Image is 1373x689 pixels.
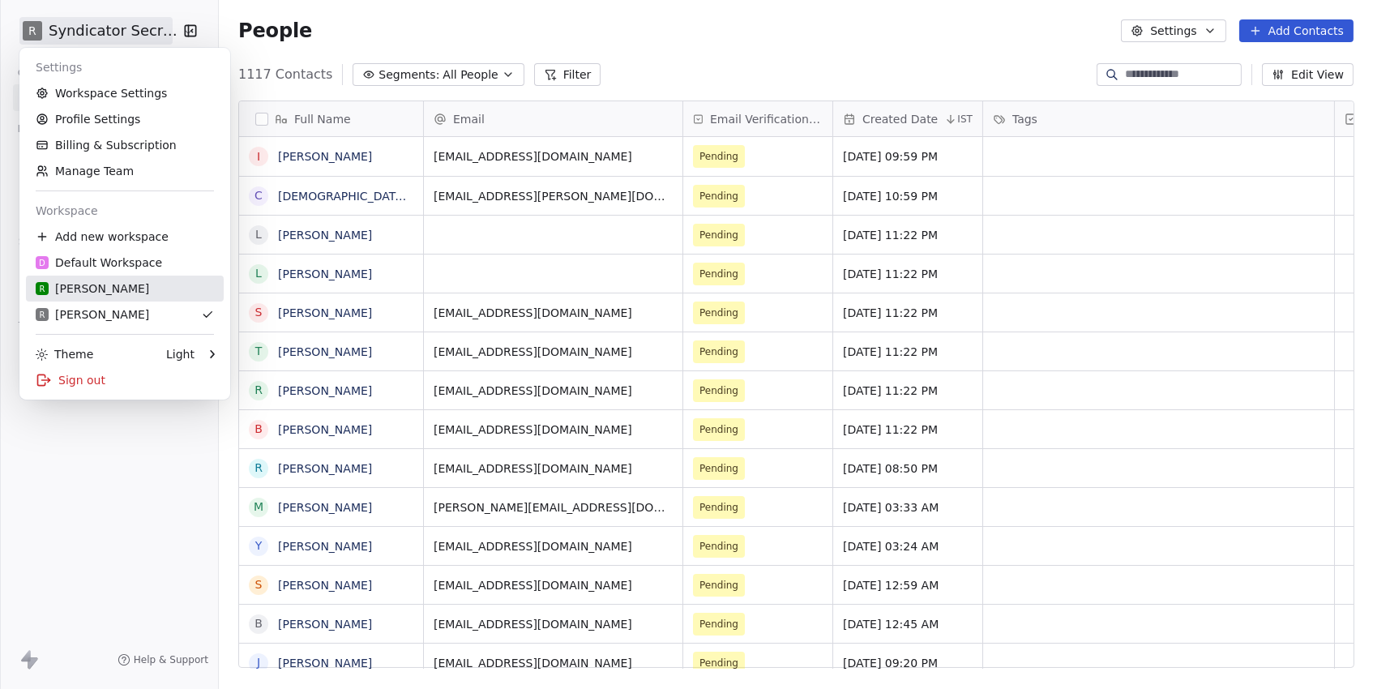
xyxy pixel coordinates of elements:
div: Light [166,346,195,362]
a: Workspace Settings [26,80,224,106]
a: Profile Settings [26,106,224,132]
div: Workspace [26,198,224,224]
a: Billing & Subscription [26,132,224,158]
span: R [40,283,45,295]
div: Sign out [26,367,224,393]
div: [PERSON_NAME] [36,280,149,297]
div: Add new workspace [26,224,224,250]
span: R [40,309,45,321]
div: Default Workspace [36,255,162,271]
span: D [39,257,45,269]
a: Manage Team [26,158,224,184]
div: Settings [26,54,224,80]
div: Theme [36,346,93,362]
div: [PERSON_NAME] [36,306,149,323]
